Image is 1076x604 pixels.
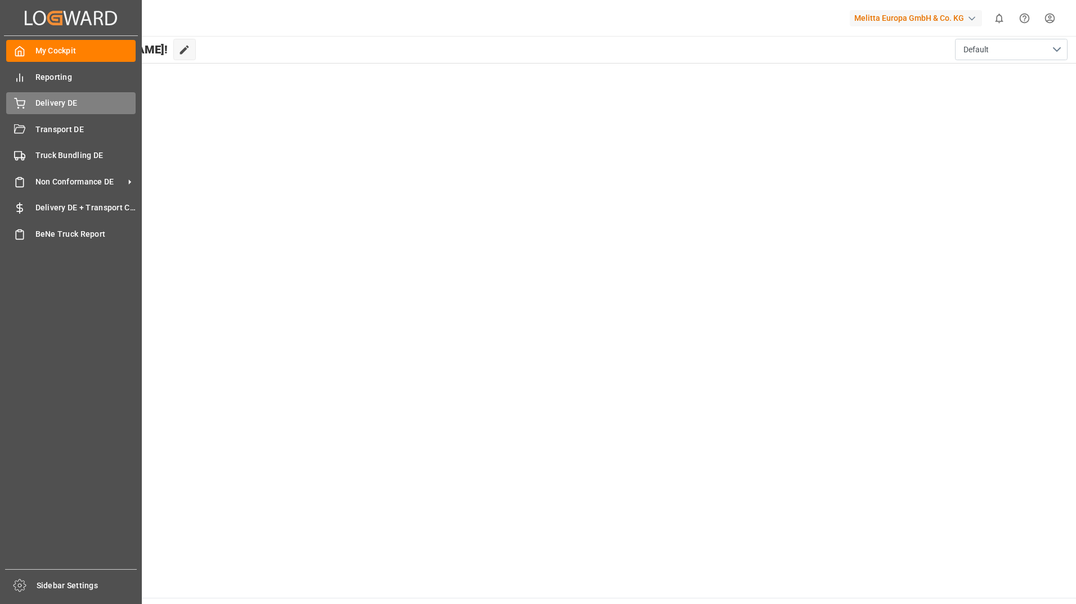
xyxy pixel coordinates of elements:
[963,44,989,56] span: Default
[6,40,136,62] a: My Cockpit
[35,176,124,188] span: Non Conformance DE
[35,124,136,136] span: Transport DE
[35,97,136,109] span: Delivery DE
[6,197,136,219] a: Delivery DE + Transport Cost
[35,45,136,57] span: My Cockpit
[955,39,1068,60] button: open menu
[47,39,168,60] span: Hello [PERSON_NAME]!
[850,7,987,29] button: Melitta Europa GmbH & Co. KG
[37,580,137,592] span: Sidebar Settings
[6,66,136,88] a: Reporting
[6,145,136,166] a: Truck Bundling DE
[35,202,136,214] span: Delivery DE + Transport Cost
[850,10,982,26] div: Melitta Europa GmbH & Co. KG
[35,150,136,161] span: Truck Bundling DE
[6,223,136,245] a: BeNe Truck Report
[1012,6,1037,31] button: Help Center
[35,71,136,83] span: Reporting
[6,118,136,140] a: Transport DE
[987,6,1012,31] button: show 0 new notifications
[35,228,136,240] span: BeNe Truck Report
[6,92,136,114] a: Delivery DE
